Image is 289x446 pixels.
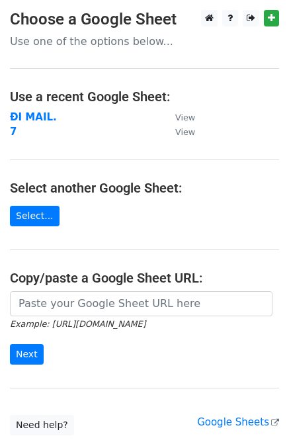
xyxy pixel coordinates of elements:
input: Next [10,344,44,365]
a: Need help? [10,415,74,435]
small: View [175,127,195,137]
input: Paste your Google Sheet URL here [10,291,272,316]
a: ĐI MAIL. [10,111,57,123]
a: View [162,126,195,138]
small: Example: [URL][DOMAIN_NAME] [10,319,145,329]
h3: Choose a Google Sheet [10,10,279,29]
a: Google Sheets [197,416,279,428]
small: View [175,112,195,122]
a: View [162,111,195,123]
a: 7 [10,126,17,138]
h4: Copy/paste a Google Sheet URL: [10,270,279,286]
p: Use one of the options below... [10,34,279,48]
a: Select... [10,206,60,226]
h4: Use a recent Google Sheet: [10,89,279,105]
h4: Select another Google Sheet: [10,180,279,196]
